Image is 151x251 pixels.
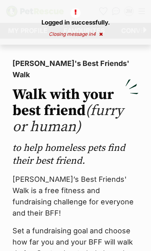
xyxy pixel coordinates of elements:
h2: Walk with your best friend [12,87,139,135]
p: [PERSON_NAME]’s Best Friends' Walk is a free fitness and fundraising challenge for everyone and t... [12,174,139,219]
p: [PERSON_NAME]'s Best Friends' Walk [12,58,139,80]
span: (furry or human) [12,102,123,136]
p: to help homeless pets find their best friend. [12,142,139,167]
